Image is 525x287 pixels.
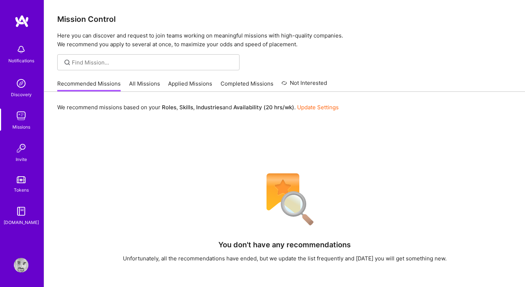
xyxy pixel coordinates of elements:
b: Skills [179,104,193,111]
div: [DOMAIN_NAME] [4,219,39,226]
i: icon SearchGrey [63,58,71,67]
input: Find Mission... [72,59,234,66]
a: User Avatar [12,258,30,272]
a: Not Interested [281,79,327,92]
img: guide book [14,204,28,219]
a: Applied Missions [168,80,212,92]
div: Tokens [14,186,29,194]
a: All Missions [129,80,160,92]
a: Update Settings [297,104,339,111]
img: discovery [14,76,28,91]
img: User Avatar [14,258,28,272]
h3: Mission Control [57,15,512,24]
div: Missions [12,123,30,131]
img: bell [14,42,28,57]
p: Here you can discover and request to join teams working on meaningful missions with high-quality ... [57,31,512,49]
img: teamwork [14,109,28,123]
a: Completed Missions [221,80,273,92]
b: Availability (20 hrs/wk) [233,104,294,111]
div: Unfortunately, all the recommendations have ended, but we update the list frequently and [DATE] y... [123,255,447,262]
img: tokens [17,176,26,183]
div: Invite [16,156,27,163]
div: Discovery [11,91,32,98]
b: Industries [196,104,222,111]
h4: You don't have any recommendations [218,240,351,249]
img: Invite [14,141,28,156]
p: We recommend missions based on your , , and . [57,103,339,111]
a: Recommended Missions [57,80,121,92]
img: No Results [254,169,316,231]
b: Roles [162,104,176,111]
img: logo [15,15,29,28]
div: Notifications [8,57,34,64]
